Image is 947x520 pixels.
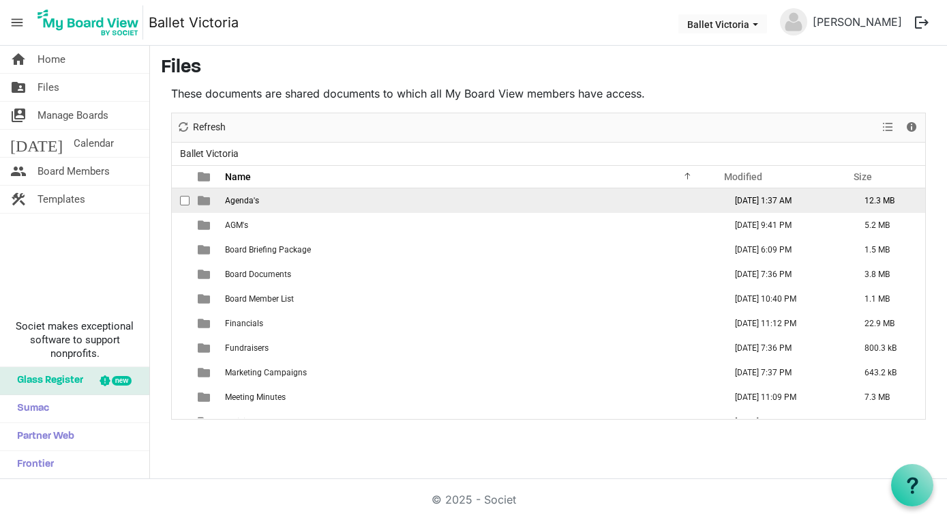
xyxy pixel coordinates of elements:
[225,171,251,182] span: Name
[225,319,263,328] span: Financials
[721,360,850,385] td: November 12, 2024 7:37 PM column header Modified
[177,145,241,162] span: Ballet Victoria
[190,262,221,287] td: is template cell column header type
[850,409,925,434] td: 3.9 MB is template cell column header Size
[221,262,721,287] td: Board Documents is template cell column header Name
[37,102,108,129] span: Manage Boards
[854,171,872,182] span: Size
[190,409,221,434] td: is template cell column header type
[221,409,721,434] td: Policies is template cell column header Name
[172,213,190,237] td: checkbox
[724,171,762,182] span: Modified
[721,287,850,311] td: November 20, 2024 10:40 PM column header Modified
[221,213,721,237] td: AGM's is template cell column header Name
[33,5,143,40] img: My Board View Logo
[190,237,221,262] td: is template cell column header type
[172,262,190,287] td: checkbox
[37,186,85,213] span: Templates
[221,311,721,336] td: Financials is template cell column header Name
[10,395,49,422] span: Sumac
[10,451,54,478] span: Frontier
[850,213,925,237] td: 5.2 MB is template cell column header Size
[161,57,936,80] h3: Files
[780,8,807,35] img: no-profile-picture.svg
[907,8,936,37] button: logout
[10,186,27,213] span: construction
[192,119,227,136] span: Refresh
[721,385,850,409] td: June 25, 2025 11:09 PM column header Modified
[900,113,923,142] div: Details
[721,237,850,262] td: February 01, 2022 6:09 PM column header Modified
[850,188,925,213] td: 12.3 MB is template cell column header Size
[190,287,221,311] td: is template cell column header type
[190,385,221,409] td: is template cell column header type
[225,392,286,402] span: Meeting Minutes
[10,130,63,157] span: [DATE]
[190,188,221,213] td: is template cell column header type
[225,294,294,304] span: Board Member List
[172,287,190,311] td: checkbox
[721,262,850,287] td: November 12, 2024 7:36 PM column header Modified
[721,311,850,336] td: June 24, 2025 11:12 PM column header Modified
[225,196,259,205] span: Agenda's
[172,311,190,336] td: checkbox
[10,423,74,450] span: Partner Web
[721,213,850,237] td: December 02, 2024 9:41 PM column header Modified
[172,237,190,262] td: checkbox
[74,130,114,157] span: Calendar
[221,287,721,311] td: Board Member List is template cell column header Name
[221,385,721,409] td: Meeting Minutes is template cell column header Name
[33,5,149,40] a: My Board View Logo
[190,336,221,360] td: is template cell column header type
[172,385,190,409] td: checkbox
[171,85,926,102] p: These documents are shared documents to which all My Board View members have access.
[850,385,925,409] td: 7.3 MB is template cell column header Size
[10,102,27,129] span: switch_account
[10,46,27,73] span: home
[850,336,925,360] td: 800.3 kB is template cell column header Size
[721,336,850,360] td: November 12, 2024 7:36 PM column header Modified
[172,113,230,142] div: Refresh
[6,319,143,360] span: Societ makes exceptional software to support nonprofits.
[112,376,132,386] div: new
[4,10,30,35] span: menu
[149,9,239,36] a: Ballet Victoria
[225,245,311,255] span: Board Briefing Package
[10,367,83,394] span: Glass Register
[221,360,721,385] td: Marketing Campaigns is template cell column header Name
[225,343,269,353] span: Fundraisers
[190,360,221,385] td: is template cell column header type
[880,119,896,136] button: View dropdownbutton
[37,46,65,73] span: Home
[850,287,925,311] td: 1.1 MB is template cell column header Size
[721,188,850,213] td: April 30, 2025 1:37 AM column header Modified
[678,14,767,33] button: Ballet Victoria dropdownbutton
[225,270,291,279] span: Board Documents
[172,360,190,385] td: checkbox
[37,158,110,185] span: Board Members
[850,237,925,262] td: 1.5 MB is template cell column header Size
[850,360,925,385] td: 643.2 kB is template cell column header Size
[850,262,925,287] td: 3.8 MB is template cell column header Size
[37,74,59,101] span: Files
[850,311,925,336] td: 22.9 MB is template cell column header Size
[877,113,900,142] div: View
[221,336,721,360] td: Fundraisers is template cell column header Name
[172,409,190,434] td: checkbox
[10,74,27,101] span: folder_shared
[190,311,221,336] td: is template cell column header type
[225,417,254,427] span: Policies
[225,220,248,230] span: AGM's
[172,336,190,360] td: checkbox
[221,237,721,262] td: Board Briefing Package is template cell column header Name
[172,188,190,213] td: checkbox
[10,158,27,185] span: people
[190,213,221,237] td: is template cell column header type
[221,188,721,213] td: Agenda's is template cell column header Name
[903,119,921,136] button: Details
[432,493,516,506] a: © 2025 - Societ
[175,119,228,136] button: Refresh
[721,409,850,434] td: August 11, 2025 7:52 PM column header Modified
[807,8,907,35] a: [PERSON_NAME]
[225,368,307,377] span: Marketing Campaigns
